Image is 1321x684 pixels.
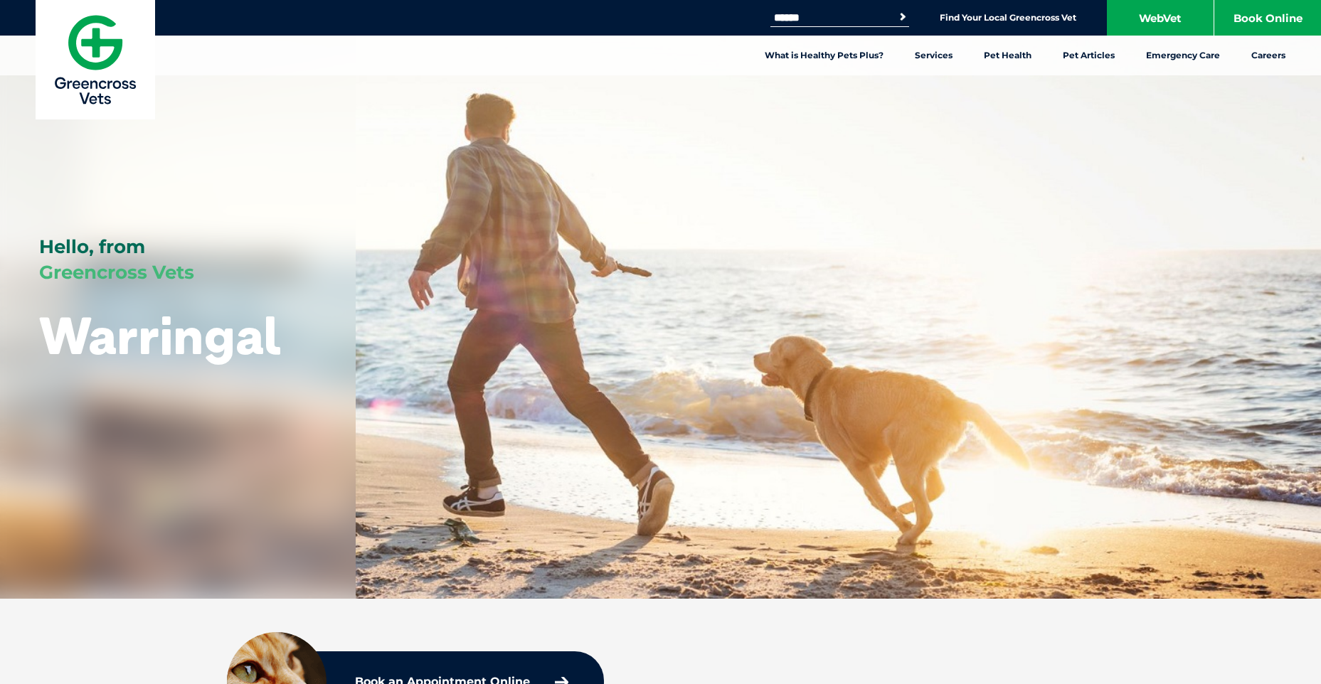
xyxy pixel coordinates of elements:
button: Search [896,10,910,24]
a: Careers [1236,36,1301,75]
span: Greencross Vets [39,261,194,284]
a: Pet Health [968,36,1047,75]
a: What is Healthy Pets Plus? [749,36,899,75]
a: Emergency Care [1130,36,1236,75]
a: Services [899,36,968,75]
h1: Warringal [39,307,281,363]
span: Hello, from [39,235,145,258]
a: Find Your Local Greencross Vet [940,12,1076,23]
a: Pet Articles [1047,36,1130,75]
